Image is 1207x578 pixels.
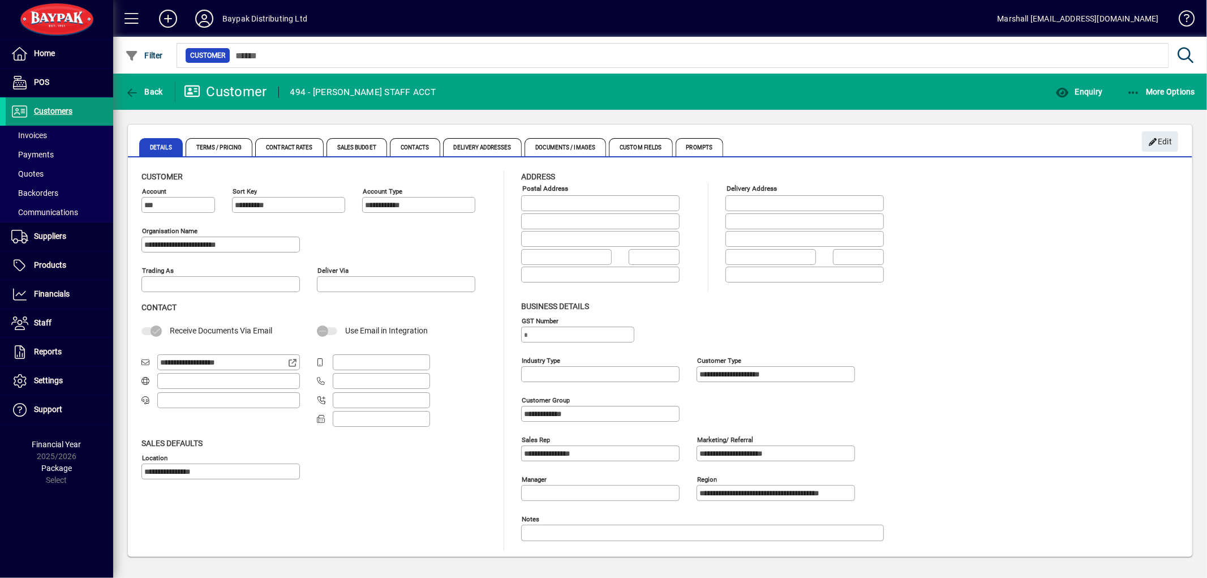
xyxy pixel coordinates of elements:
[522,316,559,324] mat-label: GST Number
[190,50,225,61] span: Customer
[186,138,253,156] span: Terms / Pricing
[697,475,717,483] mat-label: Region
[34,347,62,356] span: Reports
[34,49,55,58] span: Home
[521,172,555,181] span: Address
[6,126,113,145] a: Invoices
[34,78,49,87] span: POS
[6,145,113,164] a: Payments
[697,356,741,364] mat-label: Customer type
[142,187,166,195] mat-label: Account
[522,356,560,364] mat-label: Industry type
[522,475,547,483] mat-label: Manager
[34,318,51,327] span: Staff
[41,464,72,473] span: Package
[525,138,606,156] span: Documents / Images
[34,106,72,115] span: Customers
[6,338,113,366] a: Reports
[6,68,113,97] a: POS
[1148,132,1172,151] span: Edit
[6,203,113,222] a: Communications
[1053,82,1105,102] button: Enquiry
[11,169,44,178] span: Quotes
[125,51,163,60] span: Filter
[1055,87,1102,96] span: Enquiry
[6,396,113,424] a: Support
[125,87,163,96] span: Back
[522,396,570,404] mat-label: Customer group
[6,280,113,309] a: Financials
[255,138,323,156] span: Contract Rates
[6,367,113,395] a: Settings
[11,150,54,159] span: Payments
[11,208,78,217] span: Communications
[222,10,307,28] div: Baypak Distributing Ltd
[11,189,58,198] span: Backorders
[345,326,428,335] span: Use Email in Integration
[122,45,166,66] button: Filter
[317,267,349,275] mat-label: Deliver via
[170,326,272,335] span: Receive Documents Via Email
[1142,131,1178,152] button: Edit
[141,439,203,448] span: Sales defaults
[1124,82,1199,102] button: More Options
[522,435,550,443] mat-label: Sales rep
[141,303,177,312] span: Contact
[521,302,589,311] span: Business details
[122,82,166,102] button: Back
[184,83,267,101] div: Customer
[6,40,113,68] a: Home
[390,138,440,156] span: Contacts
[6,309,113,337] a: Staff
[34,376,63,385] span: Settings
[11,131,47,140] span: Invoices
[233,187,257,195] mat-label: Sort key
[327,138,387,156] span: Sales Budget
[1127,87,1196,96] span: More Options
[34,405,62,414] span: Support
[32,440,81,449] span: Financial Year
[34,232,66,241] span: Suppliers
[34,260,66,269] span: Products
[142,453,167,461] mat-label: Location
[676,138,724,156] span: Prompts
[609,138,672,156] span: Custom Fields
[142,267,174,275] mat-label: Trading as
[6,222,113,251] a: Suppliers
[522,515,539,523] mat-label: Notes
[142,227,197,235] mat-label: Organisation name
[34,289,70,298] span: Financials
[6,164,113,183] a: Quotes
[443,138,522,156] span: Delivery Addresses
[290,83,436,101] div: 494 - [PERSON_NAME] STAFF ACCT
[113,82,175,102] app-page-header-button: Back
[139,138,183,156] span: Details
[363,187,402,195] mat-label: Account Type
[1170,2,1193,39] a: Knowledge Base
[186,8,222,29] button: Profile
[6,251,113,280] a: Products
[6,183,113,203] a: Backorders
[697,435,753,443] mat-label: Marketing/ Referral
[150,8,186,29] button: Add
[998,10,1159,28] div: Marshall [EMAIL_ADDRESS][DOMAIN_NAME]
[141,172,183,181] span: Customer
